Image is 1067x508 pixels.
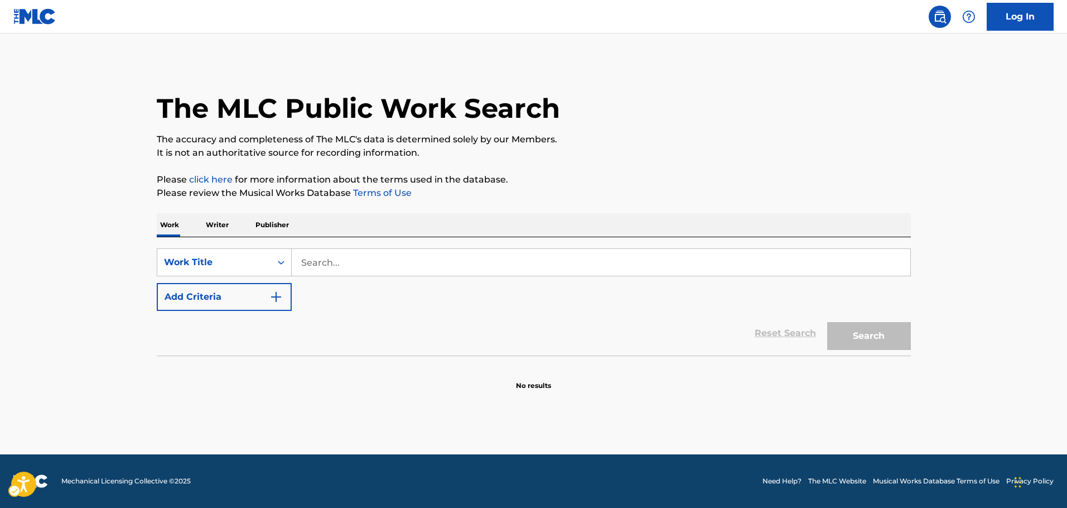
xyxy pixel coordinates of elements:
[157,133,911,146] p: The accuracy and completeness of The MLC's data is determined solely by our Members.
[1011,454,1067,508] div: Chat Widget
[61,476,191,486] span: Mechanical Licensing Collective © 2025
[13,475,48,488] img: logo
[873,476,1000,486] a: Musical Works Database Terms of Use
[252,213,292,237] p: Publisher
[762,476,802,486] a: Need Help?
[189,174,233,185] a: click here
[157,173,911,186] p: Please for more information about the terms used in the database.
[351,188,412,198] a: Terms of Use
[933,10,947,23] img: search
[292,249,910,276] input: Search...
[962,10,976,23] img: help
[157,92,560,125] h1: The MLC Public Work Search
[1006,476,1054,486] a: Privacy Policy
[516,367,551,391] p: No results
[808,476,866,486] a: The MLC Website
[157,213,182,237] p: Work
[164,256,264,269] div: Work Title
[157,283,292,311] button: Add Criteria
[269,290,283,304] img: 9d2ae6d4665cec9f34b9.svg
[202,213,232,237] p: Writer
[13,8,56,25] img: MLC Logo
[1015,466,1021,499] div: Drag
[157,186,911,200] p: Please review the Musical Works Database
[157,146,911,160] p: It is not an authoritative source for recording information.
[157,248,911,356] form: Search Form
[987,3,1054,31] a: Log In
